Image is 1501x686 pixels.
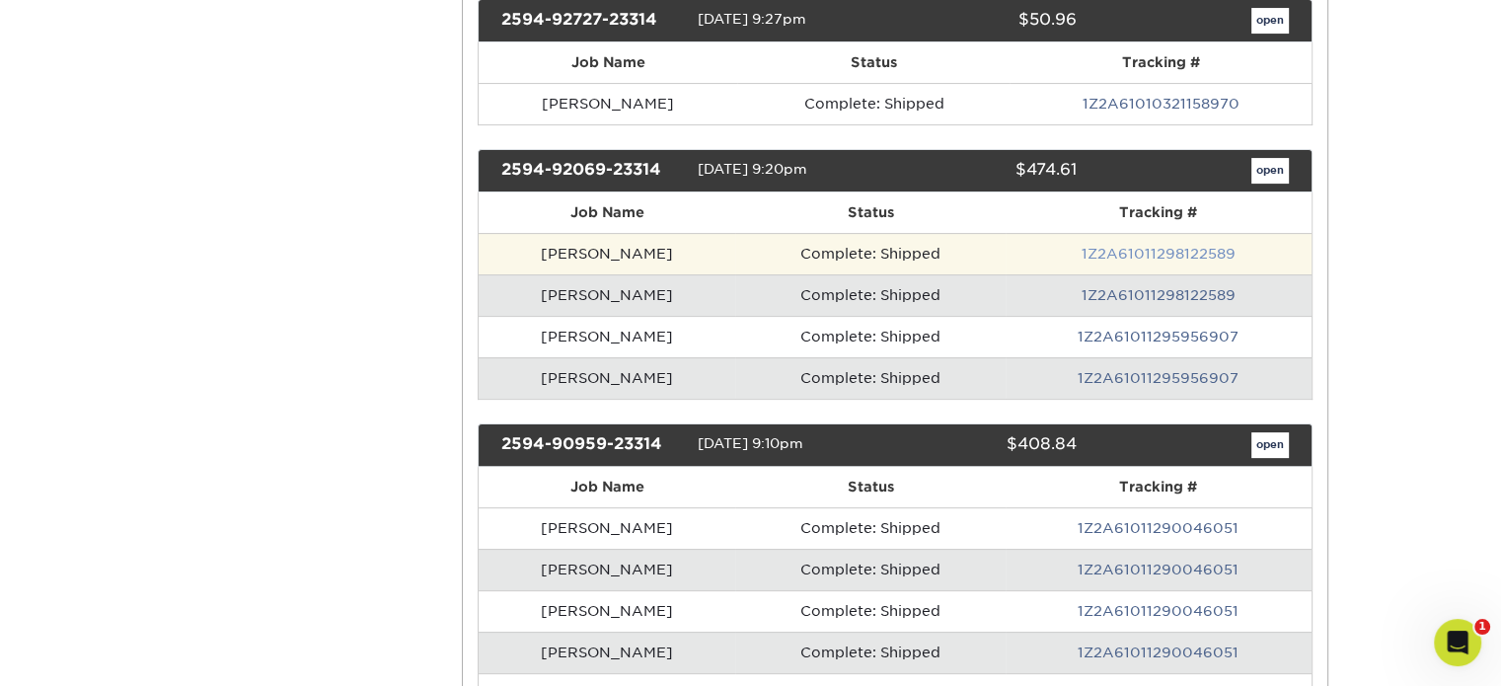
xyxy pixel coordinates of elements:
td: Complete: Shipped [737,83,1010,124]
td: Complete: Shipped [735,507,1006,549]
th: Job Name [479,42,737,83]
td: Complete: Shipped [735,590,1006,632]
td: [PERSON_NAME] [479,274,735,316]
div: $474.61 [880,158,1091,184]
div: $408.84 [880,432,1091,458]
a: 1Z2A61011290046051 [1078,645,1238,660]
span: 1 [1474,619,1490,635]
a: open [1251,158,1289,184]
iframe: Intercom live chat [1434,619,1481,666]
td: [PERSON_NAME] [479,507,735,549]
a: 1Z2A61011298122589 [1082,287,1236,303]
div: 2594-92727-23314 [487,8,698,34]
td: Complete: Shipped [735,274,1006,316]
th: Tracking # [1006,192,1311,233]
td: [PERSON_NAME] [479,316,735,357]
td: [PERSON_NAME] [479,590,735,632]
th: Status [735,467,1006,507]
td: Complete: Shipped [735,357,1006,399]
a: 1Z2A61011290046051 [1078,603,1238,619]
span: [DATE] 9:20pm [698,161,807,177]
a: 1Z2A61011295956907 [1078,329,1238,344]
div: $50.96 [880,8,1091,34]
th: Status [735,192,1006,233]
span: [DATE] 9:10pm [698,435,803,451]
td: [PERSON_NAME] [479,632,735,673]
td: [PERSON_NAME] [479,83,737,124]
th: Job Name [479,467,735,507]
td: [PERSON_NAME] [479,233,735,274]
a: open [1251,432,1289,458]
th: Tracking # [1006,467,1311,507]
a: 1Z2A61011290046051 [1078,562,1238,577]
td: [PERSON_NAME] [479,549,735,590]
a: 1Z2A61011298122589 [1082,246,1236,262]
td: Complete: Shipped [735,233,1006,274]
a: 1Z2A61010321158970 [1082,96,1238,112]
th: Tracking # [1010,42,1311,83]
td: Complete: Shipped [735,632,1006,673]
th: Job Name [479,192,735,233]
span: [DATE] 9:27pm [698,11,806,27]
th: Status [737,42,1010,83]
td: Complete: Shipped [735,316,1006,357]
a: 1Z2A61011295956907 [1078,370,1238,386]
a: 1Z2A61011290046051 [1078,520,1238,536]
a: open [1251,8,1289,34]
div: 2594-90959-23314 [487,432,698,458]
div: 2594-92069-23314 [487,158,698,184]
td: [PERSON_NAME] [479,357,735,399]
td: Complete: Shipped [735,549,1006,590]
